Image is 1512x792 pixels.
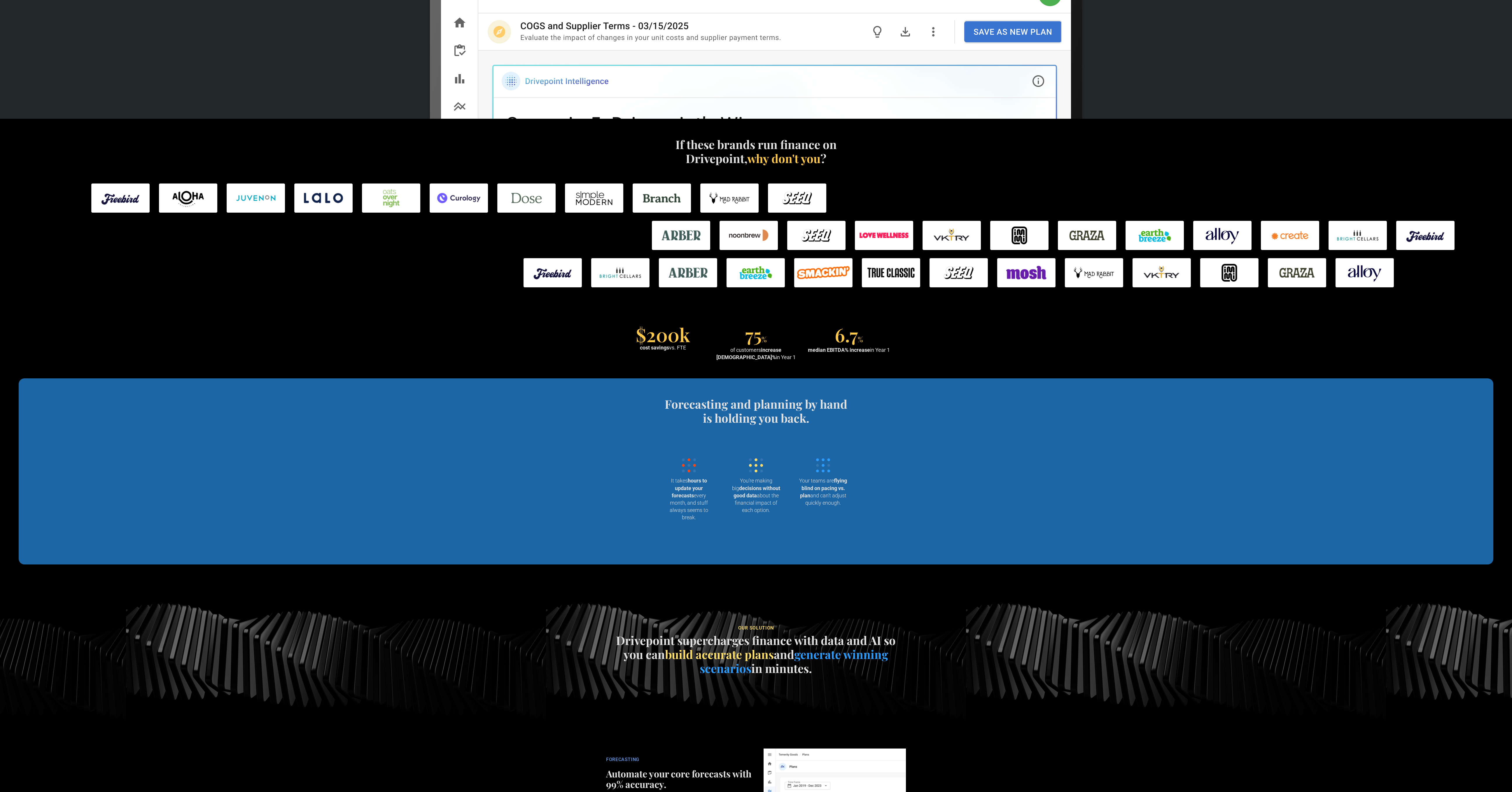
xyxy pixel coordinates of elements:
[734,485,780,499] strong: decisions without good data
[712,346,800,361] div: of customers in Year 1
[732,477,780,514] p: You’re making big about the financial impact of each option.
[665,646,774,662] span: build accurate plans
[799,477,847,506] p: Your teams are and can’t adjust quickly enough.
[636,328,690,342] div: $200k
[606,768,752,789] h2: Automate your core forecasts with 99% accuracy.
[858,335,863,344] span: %
[672,478,707,498] strong: hours to update your forecasts
[610,633,902,675] h4: Drivepoint supercharges finance with data and AI so you can and in minutes.
[747,151,820,166] span: why don't you
[665,477,713,521] p: It takes every month, and stuff always seems to break.
[800,478,847,498] strong: flying blind on pacing vs. plan
[672,137,840,165] h4: If these brands run finance on Drivepoint, ?
[660,397,852,425] h4: Forecasting and planning by hand is holding you back.
[762,335,767,344] span: %
[640,344,686,351] div: vs. FTE
[640,345,669,351] strong: cost savings
[606,757,752,763] div: FORECASTING
[738,625,774,631] span: our soluTION
[835,322,858,347] span: 6.7
[700,646,888,676] span: generate winning scenarios
[808,346,890,354] div: in Year 1
[745,322,762,347] span: 75
[808,347,870,353] strong: median EBITDA% increase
